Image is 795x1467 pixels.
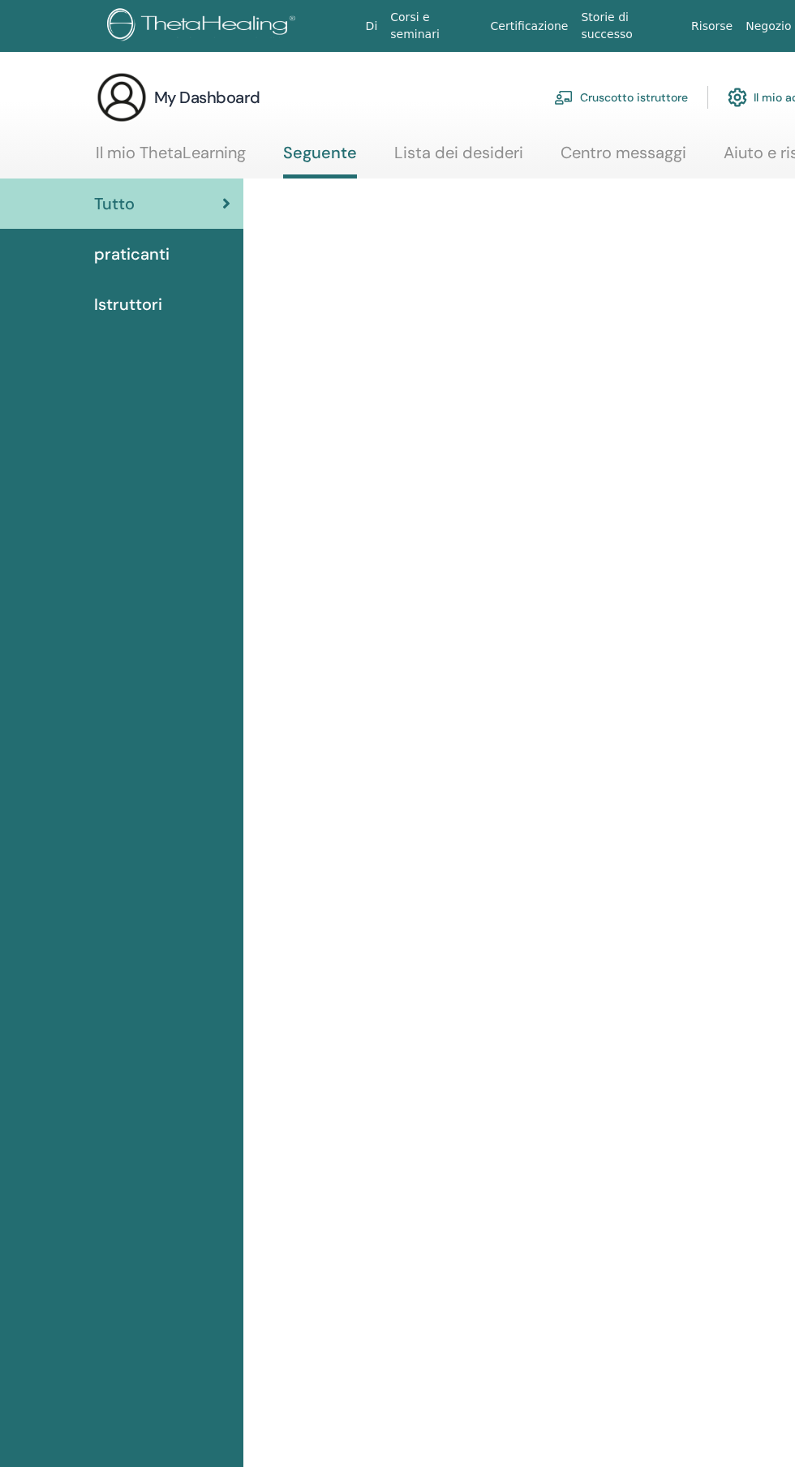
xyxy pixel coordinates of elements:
[561,143,686,174] a: Centro messaggi
[728,84,747,111] img: cog.svg
[394,143,523,174] a: Lista dei desideri
[554,90,574,105] img: chalkboard-teacher.svg
[96,143,246,174] a: Il mio ThetaLearning
[94,242,170,266] span: praticanti
[359,11,385,41] a: Di
[685,11,739,41] a: Risorse
[154,86,260,109] h3: My Dashboard
[484,11,575,41] a: Certificazione
[554,80,688,115] a: Cruscotto istruttore
[94,292,162,316] span: Istruttori
[96,71,148,123] img: generic-user-icon.jpg
[384,2,483,49] a: Corsi e seminari
[107,8,301,45] img: logo.png
[283,143,357,179] a: Seguente
[574,2,685,49] a: Storie di successo
[94,191,135,216] span: Tutto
